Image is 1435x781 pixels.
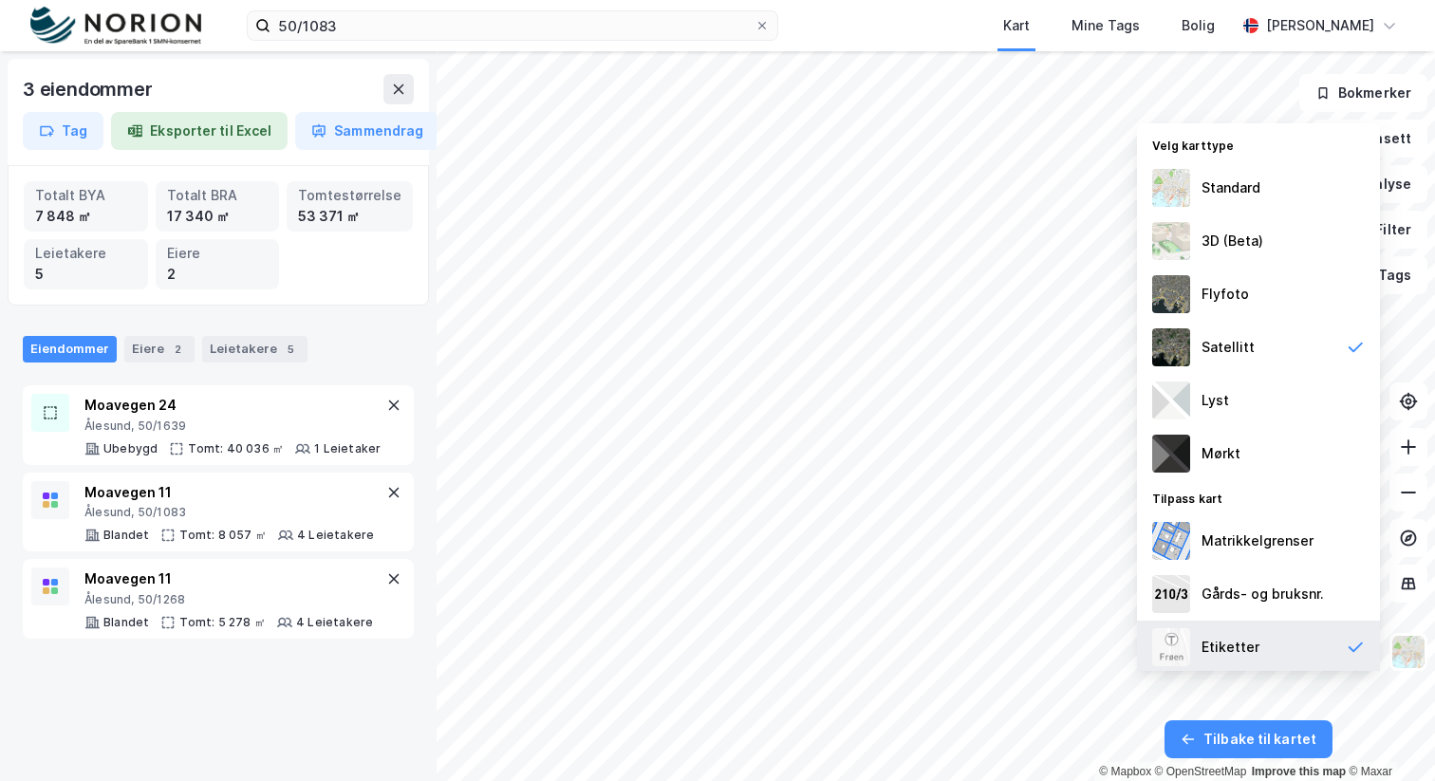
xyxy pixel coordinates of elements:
[1202,177,1260,199] div: Standard
[168,340,187,359] div: 2
[84,567,373,590] div: Moavegen 11
[1072,14,1140,37] div: Mine Tags
[167,206,269,227] div: 17 340 ㎡
[111,112,288,150] button: Eksporter til Excel
[1152,275,1190,313] img: Z
[188,441,284,456] div: Tomt: 40 036 ㎡
[84,592,373,607] div: Ålesund, 50/1268
[314,441,381,456] div: 1 Leietaker
[1152,169,1190,207] img: Z
[1137,480,1380,514] div: Tilpass kart
[1202,636,1259,659] div: Etiketter
[1340,690,1435,781] iframe: Chat Widget
[23,74,157,104] div: 3 eiendommer
[1390,634,1426,670] img: Z
[1202,336,1255,359] div: Satellitt
[1202,389,1229,412] div: Lyst
[297,528,374,543] div: 4 Leietakere
[1340,690,1435,781] div: Kontrollprogram for chat
[1202,583,1324,605] div: Gårds- og bruksnr.
[1152,381,1190,419] img: luj3wr1y2y3+OchiMxRmMxRlscgabnMEmZ7DJGWxyBpucwSZnsMkZbHIGm5zBJmewyRlscgabnMEmZ7DJGWxyBpucwSZnsMkZ...
[30,7,201,46] img: norion-logo.80e7a08dc31c2e691866.png
[1165,720,1332,758] button: Tilbake til kartet
[1202,283,1249,306] div: Flyfoto
[179,615,266,630] div: Tomt: 5 278 ㎡
[23,112,103,150] button: Tag
[1252,765,1346,778] a: Improve this map
[84,505,374,520] div: Ålesund, 50/1083
[103,528,149,543] div: Blandet
[1152,522,1190,560] img: cadastreBorders.cfe08de4b5ddd52a10de.jpeg
[84,418,381,434] div: Ålesund, 50/1639
[1003,14,1030,37] div: Kart
[1312,120,1427,158] button: Datasett
[281,340,300,359] div: 5
[1137,127,1380,161] div: Velg karttype
[296,615,373,630] div: 4 Leietakere
[179,528,267,543] div: Tomt: 8 057 ㎡
[1336,211,1427,249] button: Filter
[295,112,439,150] button: Sammendrag
[167,243,269,264] div: Eiere
[270,11,755,40] input: Søk på adresse, matrikkel, gårdeiere, leietakere eller personer
[1266,14,1374,37] div: [PERSON_NAME]
[1099,765,1151,778] a: Mapbox
[202,336,307,363] div: Leietakere
[1155,765,1247,778] a: OpenStreetMap
[35,264,137,285] div: 5
[1152,628,1190,666] img: Z
[1182,14,1215,37] div: Bolig
[1152,222,1190,260] img: Z
[298,185,401,206] div: Tomtestørrelse
[35,206,137,227] div: 7 848 ㎡
[1202,442,1240,465] div: Mørkt
[1152,575,1190,613] img: cadastreKeys.547ab17ec502f5a4ef2b.jpeg
[124,336,195,363] div: Eiere
[1202,530,1314,552] div: Matrikkelgrenser
[103,441,158,456] div: Ubebygd
[103,615,149,630] div: Blandet
[1299,74,1427,112] button: Bokmerker
[84,394,381,417] div: Moavegen 24
[23,336,117,363] div: Eiendommer
[1202,230,1263,252] div: 3D (Beta)
[1152,328,1190,366] img: 9k=
[84,481,374,504] div: Moavegen 11
[167,185,269,206] div: Totalt BRA
[167,264,269,285] div: 2
[298,206,401,227] div: 53 371 ㎡
[35,185,137,206] div: Totalt BYA
[1152,435,1190,473] img: nCdM7BzjoCAAAAAElFTkSuQmCC
[1339,256,1427,294] button: Tags
[35,243,137,264] div: Leietakere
